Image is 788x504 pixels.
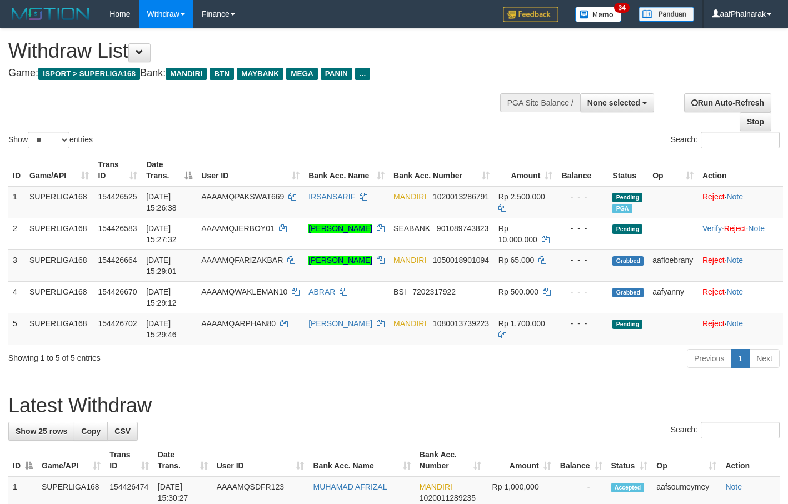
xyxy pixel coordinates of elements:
a: Reject [702,287,725,296]
span: Grabbed [612,288,644,297]
td: 4 [8,281,25,313]
a: Previous [687,349,731,368]
a: Run Auto-Refresh [684,93,771,112]
div: - - - [561,255,604,266]
td: 2 [8,218,25,249]
label: Show entries [8,132,93,148]
img: panduan.png [639,7,694,22]
span: MEGA [286,68,318,80]
th: Action [698,154,783,186]
th: Game/API: activate to sort column ascending [37,445,105,476]
span: [DATE] 15:27:32 [146,224,177,244]
span: [DATE] 15:29:46 [146,319,177,339]
td: SUPERLIGA168 [25,249,93,281]
td: SUPERLIGA168 [25,281,93,313]
th: Trans ID: activate to sort column ascending [93,154,142,186]
div: - - - [561,191,604,202]
td: 5 [8,313,25,345]
span: 154426702 [98,319,137,328]
span: Pending [612,320,642,329]
a: [PERSON_NAME] [308,256,372,265]
th: Bank Acc. Name: activate to sort column ascending [308,445,415,476]
a: Note [726,256,743,265]
td: 3 [8,249,25,281]
h1: Latest Withdraw [8,395,780,417]
span: 154426664 [98,256,137,265]
h1: Withdraw List [8,40,514,62]
div: Showing 1 to 5 of 5 entries [8,348,320,363]
img: Button%20Memo.svg [575,7,622,22]
span: Pending [612,193,642,202]
td: SUPERLIGA168 [25,218,93,249]
th: Status: activate to sort column ascending [607,445,652,476]
span: CSV [114,427,131,436]
th: Game/API: activate to sort column ascending [25,154,93,186]
span: 154426583 [98,224,137,233]
td: aafloebrany [648,249,698,281]
a: Note [725,482,742,491]
span: SEABANK [393,224,430,233]
span: MANDIRI [166,68,207,80]
span: Copy 7202317922 to clipboard [412,287,456,296]
span: AAAAMQPAKSWAT669 [201,192,284,201]
a: Verify [702,224,722,233]
a: Note [726,192,743,201]
th: Bank Acc. Name: activate to sort column ascending [304,154,389,186]
a: Reject [702,319,725,328]
div: PGA Site Balance / [500,93,580,112]
span: ... [355,68,370,80]
span: 154426670 [98,287,137,296]
span: Show 25 rows [16,427,67,436]
a: Copy [74,422,108,441]
img: Feedback.jpg [503,7,558,22]
span: AAAAMQJERBOY01 [201,224,275,233]
span: MANDIRI [393,192,426,201]
th: Date Trans.: activate to sort column descending [142,154,197,186]
th: Balance [557,154,608,186]
th: User ID: activate to sort column ascending [197,154,304,186]
a: CSV [107,422,138,441]
span: [DATE] 15:29:12 [146,287,177,307]
td: SUPERLIGA168 [25,186,93,218]
label: Search: [671,422,780,438]
h4: Game: Bank: [8,68,514,79]
div: - - - [561,286,604,297]
td: · [698,249,783,281]
th: Op: activate to sort column ascending [652,445,721,476]
td: · [698,313,783,345]
span: AAAAMQFARIZAKBAR [201,256,283,265]
span: Rp 10.000.000 [498,224,537,244]
span: AAAAMQARPHAN80 [201,319,276,328]
th: Amount: activate to sort column ascending [494,154,557,186]
span: AAAAMQWAKLEMAN10 [201,287,287,296]
div: - - - [561,223,604,234]
td: aafyanny [648,281,698,313]
span: Copy 901089743823 to clipboard [437,224,488,233]
a: Note [726,319,743,328]
span: Copy 1020011289235 to clipboard [420,493,476,502]
td: · [698,186,783,218]
a: Reject [702,192,725,201]
span: MANDIRI [393,256,426,265]
td: · [698,281,783,313]
a: Stop [740,112,771,131]
th: ID: activate to sort column descending [8,445,37,476]
a: IRSANSARIF [308,192,355,201]
img: MOTION_logo.png [8,6,93,22]
span: 34 [614,3,629,13]
span: Rp 2.500.000 [498,192,545,201]
div: - - - [561,318,604,329]
label: Search: [671,132,780,148]
span: [DATE] 15:26:38 [146,192,177,212]
a: [PERSON_NAME] [308,319,372,328]
th: Status [608,154,648,186]
th: Trans ID: activate to sort column ascending [105,445,153,476]
th: Op: activate to sort column ascending [648,154,698,186]
th: ID [8,154,25,186]
input: Search: [701,132,780,148]
span: Copy 1020013286791 to clipboard [433,192,489,201]
td: SUPERLIGA168 [25,313,93,345]
th: Action [721,445,780,476]
span: ISPORT > SUPERLIGA168 [38,68,140,80]
span: [DATE] 15:29:01 [146,256,177,276]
